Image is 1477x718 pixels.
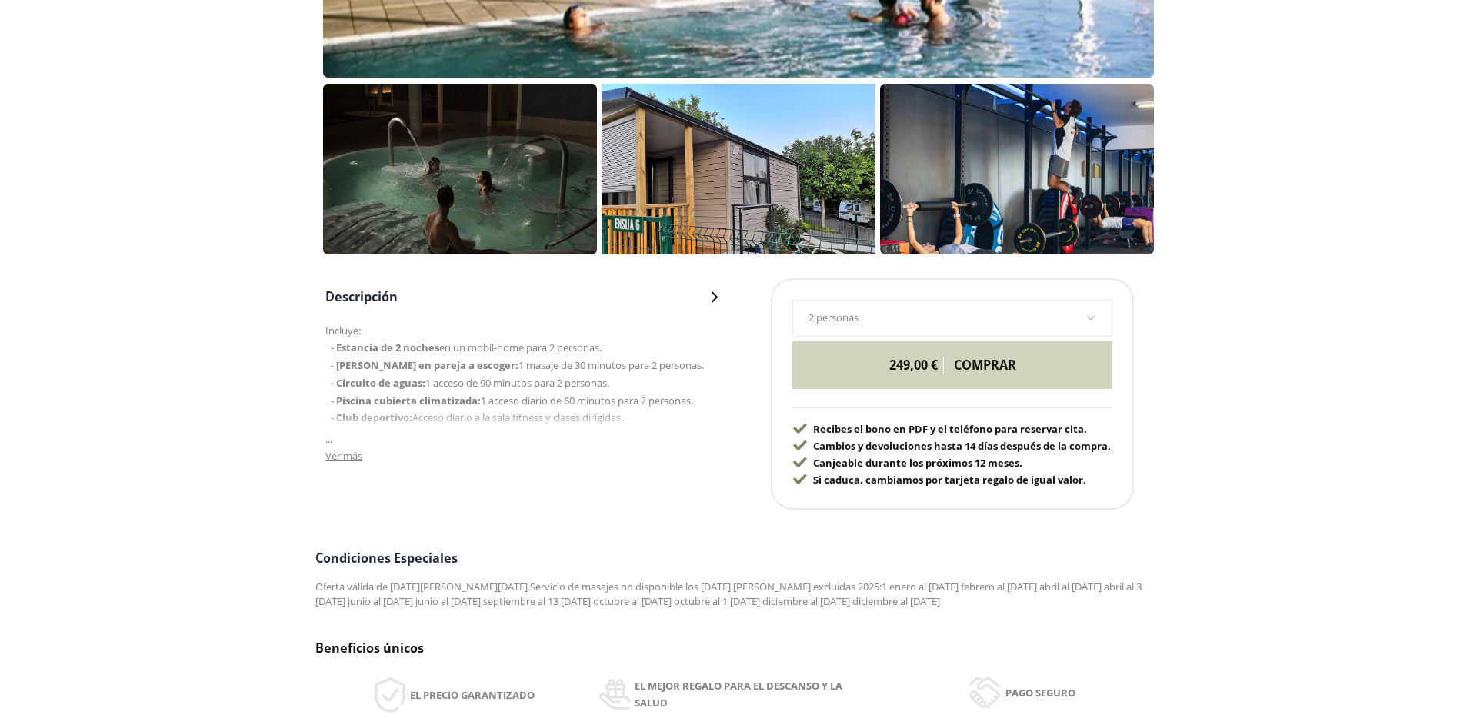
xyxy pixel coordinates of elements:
[325,449,362,464] button: Ver más
[336,394,481,407] strong: Piscina cubierta climatizada:
[336,358,518,372] strong: [PERSON_NAME] en pareja a escoger:
[315,640,424,657] span: Beneficios únicos
[813,439,1111,453] span: Cambios y devoluciones hasta 14 días después de la compra.
[336,341,439,354] strong: Estancia de 2 noches
[813,456,1022,470] span: Canjeable durante los próximos 12 meses.
[954,357,1016,374] span: comprar
[809,311,859,324] span: 2 personas
[331,341,724,356] li: en un mobil-home para 2 personas.
[315,580,1162,610] div: Oferta válida de [DATE][PERSON_NAME][DATE].Servicio de masajes no disponible los [DATE].[PERSON_N...
[331,358,724,374] li: 1 masaje de 30 minutos para 2 personas.
[331,376,724,391] li: 1 acceso de 90 minutos para 2 personas.
[331,411,724,426] li: Acceso diario a la sala fitness y clases dirigidas.
[336,376,425,390] strong: Circuito de aguas:
[325,430,332,447] span: ...
[410,686,535,703] span: El precio garantizado
[325,288,398,305] span: Descripción
[889,357,938,374] div: 249,00 €
[325,288,724,306] button: Descripción
[336,411,412,424] strong: Club deportivo:
[315,550,458,567] span: Condiciones Especiales
[635,677,878,711] span: El mejor regalo para el descanso y la salud
[325,324,724,339] p: Incluye:
[813,473,1086,487] span: Si caduca, cambiamos por tarjeta regalo de igual valor.
[1005,684,1075,701] span: Pago seguro
[325,449,362,463] span: Ver más
[813,422,1087,436] span: Recibes el bono en PDF y el teléfono para reservar cita.
[331,394,724,409] li: 1 acceso diario de 60 minutos para 2 personas.
[792,341,1112,389] a: 249,00 €comprar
